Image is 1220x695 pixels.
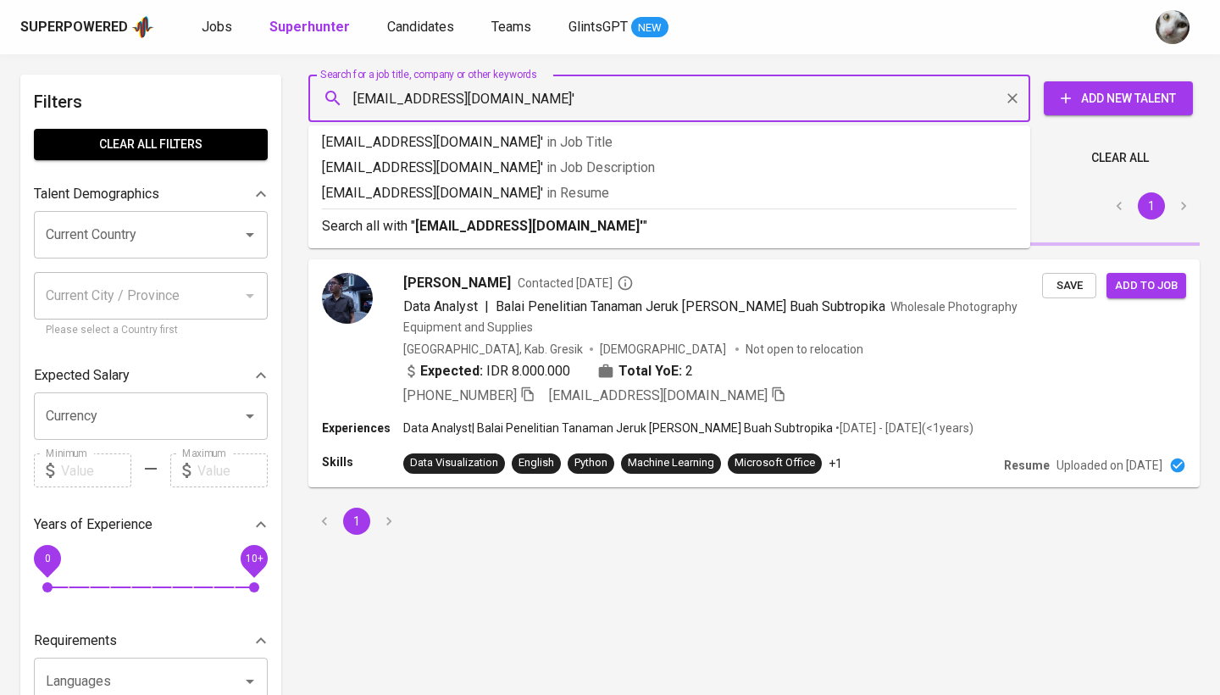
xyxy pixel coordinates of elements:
p: +1 [829,455,842,472]
b: Expected: [420,361,483,381]
div: Requirements [34,624,268,658]
span: Jobs [202,19,232,35]
button: Open [238,404,262,428]
div: Expected Salary [34,359,268,392]
input: Value [197,453,268,487]
button: Clear [1001,86,1024,110]
a: [PERSON_NAME]Contacted [DATE]Data Analyst|Balai Penelitian Tanaman Jeruk [PERSON_NAME] Buah Subtr... [308,259,1200,487]
span: in Job Description [546,159,655,175]
p: Please select a Country first [46,322,256,339]
span: 2 [685,361,693,381]
span: in Resume [546,185,609,201]
p: Skills [322,453,403,470]
h6: Filters [34,88,268,115]
span: [PERSON_NAME] [403,273,511,293]
div: Superpowered [20,18,128,37]
div: IDR 8.000.000 [403,361,570,381]
span: Clear All [1091,147,1149,169]
p: Requirements [34,631,117,651]
span: NEW [631,19,668,36]
div: Data Visualization [410,455,498,471]
button: Open [238,223,262,247]
button: Open [238,670,262,693]
button: Save [1042,273,1096,299]
span: [EMAIL_ADDRESS][DOMAIN_NAME] [549,387,768,403]
b: [EMAIL_ADDRESS][DOMAIN_NAME]' [415,218,643,234]
span: Add New Talent [1057,88,1179,109]
p: • [DATE] - [DATE] ( <1 years ) [833,420,973,436]
span: Data Analyst [403,298,478,314]
span: Clear All filters [47,134,254,155]
span: | [485,297,489,317]
p: Uploaded on [DATE] [1056,457,1162,474]
a: Teams [491,17,535,38]
button: page 1 [1138,192,1165,220]
span: 0 [44,553,50,564]
span: Candidates [387,19,454,35]
button: page 1 [343,508,370,535]
a: Superhunter [269,17,353,38]
div: [GEOGRAPHIC_DATA], Kab. Gresik [403,341,583,358]
b: Total YoE: [618,361,682,381]
span: Teams [491,19,531,35]
p: Expected Salary [34,365,130,386]
p: Talent Demographics [34,184,159,204]
span: in Job Title [546,134,613,150]
span: Add to job [1115,276,1178,296]
button: Add to job [1106,273,1186,299]
a: Candidates [387,17,457,38]
p: [EMAIL_ADDRESS][DOMAIN_NAME]' [322,132,1017,153]
p: Data Analyst | Balai Penelitian Tanaman Jeruk [PERSON_NAME] Buah Subtropika [403,420,833,436]
span: GlintsGPT [568,19,628,35]
div: Microsoft Office [735,455,815,471]
b: Superhunter [269,19,350,35]
nav: pagination navigation [308,508,405,535]
p: Search all with " " [322,216,1017,236]
img: 6cbe6cacde68c3e8c274d4e34b143742.jpg [322,273,373,324]
div: Talent Demographics [34,177,268,211]
a: Jobs [202,17,236,38]
a: Superpoweredapp logo [20,14,154,40]
span: [DEMOGRAPHIC_DATA] [600,341,729,358]
span: Balai Penelitian Tanaman Jeruk [PERSON_NAME] Buah Subtropika [496,298,885,314]
span: 10+ [245,553,263,564]
p: Not open to relocation [746,341,863,358]
p: Resume [1004,457,1050,474]
p: Years of Experience [34,514,152,535]
span: Save [1051,276,1088,296]
p: [EMAIL_ADDRESS][DOMAIN_NAME]' [322,158,1017,178]
div: English [518,455,554,471]
img: app logo [131,14,154,40]
input: Value [61,453,131,487]
nav: pagination navigation [1103,192,1200,220]
div: Machine Learning [628,455,714,471]
span: Wholesale Photography Equipment and Supplies [403,300,1018,334]
button: Add New Talent [1044,81,1193,115]
p: Experiences [322,420,403,436]
span: Contacted [DATE] [518,275,634,292]
svg: By Batam recruiter [617,275,634,292]
img: tharisa.rizky@glints.com [1156,10,1189,44]
p: [EMAIL_ADDRESS][DOMAIN_NAME]' [322,183,1017,203]
span: [PHONE_NUMBER] [403,387,517,403]
button: Clear All filters [34,129,268,160]
button: Clear All [1084,142,1156,174]
div: Python [574,455,607,471]
div: Years of Experience [34,508,268,542]
a: GlintsGPT NEW [568,17,668,38]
